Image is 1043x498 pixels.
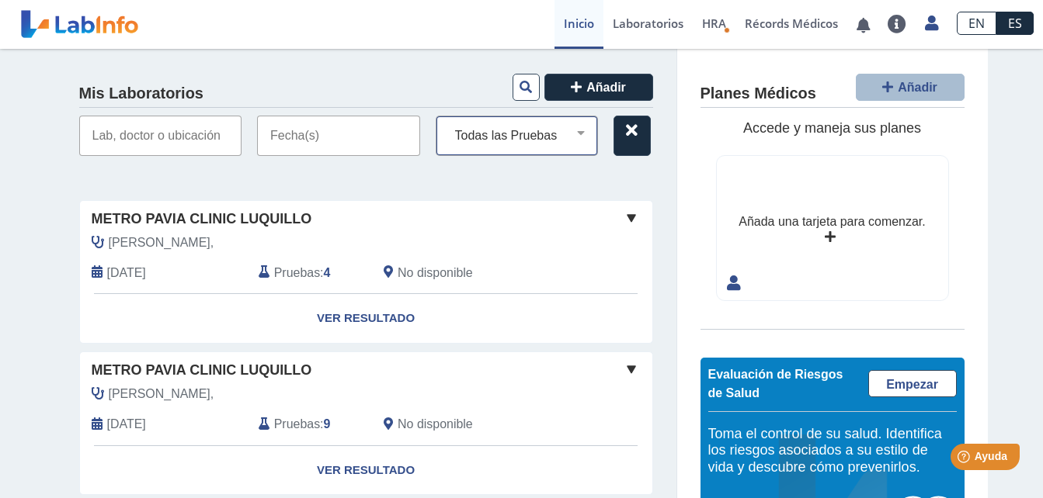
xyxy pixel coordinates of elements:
button: Añadir [544,74,653,101]
input: Lab, doctor o ubicación [79,116,242,156]
span: Rivera Melendez, [109,385,214,403]
span: Pruebas [274,415,320,434]
span: Accede y maneja sus planes [743,120,921,136]
span: 2025-02-26 [107,415,146,434]
span: Empezar [886,378,938,391]
b: 4 [324,266,331,279]
h4: Mis Laboratorios [79,85,203,103]
iframe: Help widget launcher [905,437,1026,481]
div: Añada una tarjeta para comenzar. [739,213,925,231]
b: 9 [324,417,331,431]
a: Ver Resultado [80,294,652,343]
span: No disponible [398,415,473,434]
span: Metro Pavia Clinic Luquillo [92,209,312,230]
span: 2025-06-02 [107,264,146,282]
a: Ver Resultado [80,446,652,495]
span: Rivera Melendez, [109,233,214,252]
span: No disponible [398,264,473,282]
span: Añadir [898,81,937,94]
h5: Toma el control de su salud. Identifica los riesgos asociados a su estilo de vida y descubre cómo... [708,426,957,476]
button: Añadir [856,74,965,101]
span: Añadir [586,81,626,94]
span: HRA [702,16,726,31]
a: EN [957,12,996,35]
span: Pruebas [274,264,320,282]
a: ES [996,12,1034,35]
a: Empezar [868,370,957,397]
span: Metro Pavia Clinic Luquillo [92,360,312,381]
div: : [247,415,372,434]
div: : [247,264,372,282]
h4: Planes Médicos [701,85,816,103]
span: Evaluación de Riesgos de Salud [708,368,843,399]
input: Fecha(s) [257,116,420,156]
